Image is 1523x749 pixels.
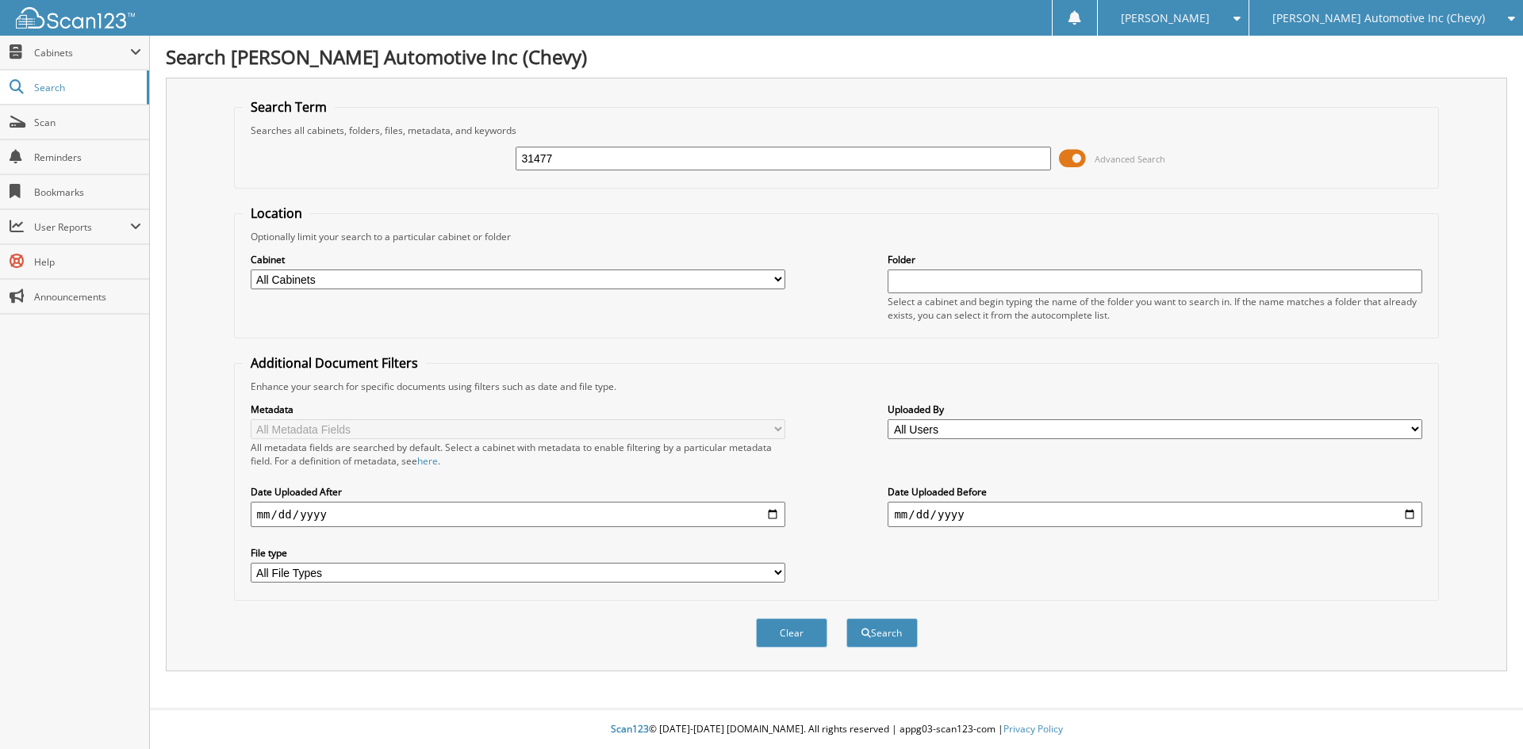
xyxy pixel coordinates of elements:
[888,403,1422,416] label: Uploaded By
[1095,153,1165,165] span: Advanced Search
[251,485,785,499] label: Date Uploaded After
[243,230,1431,243] div: Optionally limit your search to a particular cabinet or folder
[417,454,438,468] a: here
[846,618,918,648] button: Search
[1003,722,1063,736] a: Privacy Policy
[888,485,1422,499] label: Date Uploaded Before
[34,220,130,234] span: User Reports
[34,81,139,94] span: Search
[251,441,785,468] div: All metadata fields are searched by default. Select a cabinet with metadata to enable filtering b...
[16,7,135,29] img: scan123-logo-white.svg
[243,204,310,222] legend: Location
[251,403,785,416] label: Metadata
[150,710,1523,749] div: © [DATE]-[DATE] [DOMAIN_NAME]. All rights reserved | appg03-scan123-com |
[251,502,785,527] input: start
[888,253,1422,266] label: Folder
[611,722,649,736] span: Scan123
[34,185,141,199] span: Bookmarks
[1121,13,1210,23] span: [PERSON_NAME]
[34,255,141,269] span: Help
[34,116,141,129] span: Scan
[1272,13,1485,23] span: [PERSON_NAME] Automotive Inc (Chevy)
[243,124,1431,137] div: Searches all cabinets, folders, files, metadata, and keywords
[166,44,1507,70] h1: Search [PERSON_NAME] Automotive Inc (Chevy)
[888,502,1422,527] input: end
[243,354,426,372] legend: Additional Document Filters
[888,295,1422,322] div: Select a cabinet and begin typing the name of the folder you want to search in. If the name match...
[243,98,335,116] legend: Search Term
[243,380,1431,393] div: Enhance your search for specific documents using filters such as date and file type.
[34,151,141,164] span: Reminders
[251,253,785,266] label: Cabinet
[1444,673,1523,749] iframe: Chat Widget
[251,546,785,560] label: File type
[756,618,827,648] button: Clear
[34,290,141,304] span: Announcements
[34,46,130,59] span: Cabinets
